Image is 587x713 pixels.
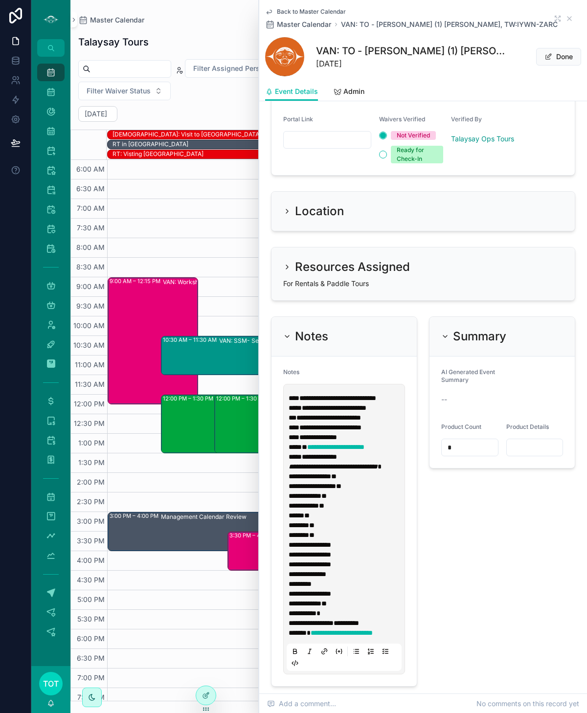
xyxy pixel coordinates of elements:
h2: Resources Assigned [295,259,410,275]
span: 5:00 PM [75,595,107,603]
button: Select Button [185,59,297,78]
div: 12:00 PM – 1:30 PM [163,395,216,402]
span: 7:30 PM [75,693,107,701]
div: 10:30 AM – 11:30 AMVAN: SSM- Second Beach (20) [PERSON_NAME]| SFU, TW:DPXN-WAGI [161,336,522,375]
span: Add a comment... [267,699,336,709]
h1: VAN: TO - [PERSON_NAME] (1) [PERSON_NAME], TW:IYWN-ZARC [316,44,508,58]
span: Admin [343,87,364,96]
a: Master Calendar [265,20,331,29]
div: 12:00 PM – 1:30 PM [216,395,269,402]
span: 10:30 AM [71,341,107,349]
span: 11:30 AM [72,380,107,388]
div: scrollable content [31,57,70,653]
div: [DEMOGRAPHIC_DATA]: Visit to [GEOGRAPHIC_DATA] [113,131,261,138]
span: 10:00 AM [71,321,107,330]
div: Management Calendar Review [161,513,247,521]
span: 6:30 PM [74,654,107,662]
div: RT in UK [113,140,188,149]
span: Event Details [275,87,318,96]
span: 6:30 AM [74,184,107,193]
span: Filter Waiver Status [87,86,151,96]
h2: Summary [453,329,506,344]
span: Notes [283,368,299,376]
span: 12:30 PM [71,419,107,427]
div: 9:00 AM – 12:15 PM [110,277,163,285]
div: SHAE: Visit to Japan [113,130,261,139]
div: 12:00 PM – 1:30 PMVAN: TT - [PERSON_NAME] (1) [PERSON_NAME] ..., TW:AXMT-IJDH [215,395,304,453]
span: 8:30 AM [74,263,107,271]
div: Ready for Check-In [397,146,437,163]
span: Product Count [441,423,481,430]
span: 2:30 PM [74,497,107,506]
div: RT: Visting [GEOGRAPHIC_DATA] [113,150,203,158]
span: Verified By [451,115,482,123]
span: Waivers Verified [379,115,425,123]
span: 1:00 PM [76,439,107,447]
span: 2:00 PM [74,478,107,486]
a: Master Calendar [78,15,144,25]
span: 4:00 PM [74,556,107,564]
h2: Notes [295,329,328,344]
div: 10:30 AM – 11:30 AM [163,336,219,344]
span: 6:00 AM [74,165,107,173]
span: -- [441,395,447,404]
a: Back to Master Calendar [265,8,346,16]
span: AI Generated Event Summary [441,368,495,383]
div: 3:00 PM – 4:00 PM [110,512,161,520]
span: 8:00 AM [74,243,107,251]
h2: [DATE] [85,109,107,119]
button: Done [536,48,581,66]
span: Master Calendar [90,15,144,25]
span: Product Details [506,423,549,430]
h1: Talaysay Tours [78,35,149,49]
button: Select Button [78,82,171,100]
span: 12:00 PM [71,400,107,408]
span: 9:30 AM [74,302,107,310]
img: App logo [43,12,59,27]
a: Admin [334,83,364,102]
span: 3:30 PM [74,536,107,545]
span: Master Calendar [277,20,331,29]
span: Portal Link [283,115,313,123]
span: 11:00 AM [72,360,107,369]
div: 3:30 PM – 4:30 PMVAN: TO - [PERSON_NAME] (1) [PERSON_NAME], TW:IYWN-ZARC [228,532,430,570]
span: 7:00 PM [75,673,107,682]
div: 12:00 PM – 1:30 PMVAN: TT - [PERSON_NAME] (1) Wadgy Senbel, TW:ZKKU-IMQT [161,395,251,453]
span: 7:00 AM [74,204,107,212]
span: No comments on this record yet [476,699,579,709]
div: VAN: Workshop (15) [PERSON_NAME], TW:[PERSON_NAME] [163,278,250,286]
span: 3:00 PM [74,517,107,525]
span: TOT [43,678,59,690]
span: Back to Master Calendar [277,8,346,16]
span: 5:30 PM [75,615,107,623]
div: Not Verified [397,131,430,140]
h2: Location [295,203,344,219]
span: 1:30 PM [76,458,107,467]
span: [DATE] [316,58,508,69]
span: 4:30 PM [74,576,107,584]
div: RT: Visting England [113,150,203,158]
div: VAN: SSM- Second Beach (20) [PERSON_NAME]| SFU, TW:DPXN-WAGI [219,337,416,345]
a: Event Details [265,83,318,101]
span: 7:30 AM [74,223,107,232]
span: 9:00 AM [74,282,107,290]
a: Talaysay Ops Tours [451,134,514,144]
a: VAN: TO - [PERSON_NAME] (1) [PERSON_NAME], TW:IYWN-ZARC [341,20,558,29]
div: 3:30 PM – 4:30 PM [229,532,281,539]
span: For Rentals & Paddle Tours [283,279,369,288]
span: 6:00 PM [74,634,107,643]
div: 9:00 AM – 12:15 PMVAN: Workshop (15) [PERSON_NAME], TW:[PERSON_NAME] [108,278,198,404]
span: Filter Assigned Personnel [193,64,277,73]
div: 3:00 PM – 4:00 PMManagement Calendar Review [108,512,311,551]
div: RT in [GEOGRAPHIC_DATA] [113,140,188,148]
